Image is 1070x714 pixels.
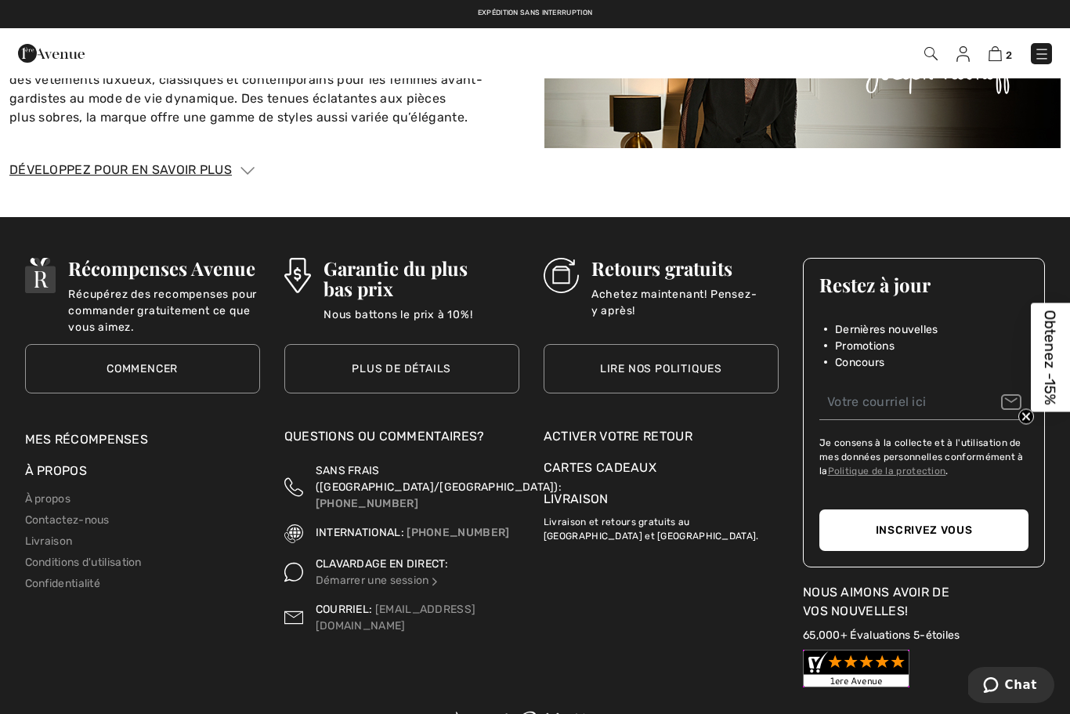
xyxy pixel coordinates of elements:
[284,556,303,589] img: Clavardage en direct
[25,513,110,527] a: Contactez-nous
[1006,49,1012,61] span: 2
[1031,303,1070,411] div: Obtenez -15%Close teaser
[819,274,1029,295] h3: Restez à jour
[819,509,1029,551] button: Inscrivez vous
[803,583,1046,621] div: Nous aimons avoir de vos nouvelles!
[316,557,448,571] span: CLAVARDAGE EN DIRECT:
[25,492,70,506] a: À propos
[803,629,960,642] a: 65,000+ Évaluations 5-étoiles
[478,9,592,16] a: Expédition sans interruption
[9,52,526,127] p: Icône de la mode canadienne depuis plus de 60 ans, [PERSON_NAME] crée des vêtements luxueux, clas...
[924,47,938,60] img: Recherche
[284,601,303,634] img: Contact us
[544,491,609,506] a: Livraison
[316,603,476,632] a: [EMAIL_ADDRESS][DOMAIN_NAME]
[316,464,562,494] span: SANS FRAIS ([GEOGRAPHIC_DATA]/[GEOGRAPHIC_DATA]):
[835,321,938,338] span: Dernières nouvelles
[544,509,779,543] p: Livraison et retours gratuits au [GEOGRAPHIC_DATA] et [GEOGRAPHIC_DATA].
[316,603,373,616] span: COURRIEL:
[25,258,56,293] img: Récompenses Avenue
[25,344,260,393] a: Commencer
[544,258,579,293] img: Retours gratuits
[1042,310,1060,404] span: Obtenez -15%
[544,344,779,393] a: Lire nos politiques
[284,344,519,393] a: Plus de détails
[240,167,255,175] img: Arrow1.svg
[316,497,418,510] a: [PHONE_NUMBER]
[1034,46,1050,62] img: Menu
[968,667,1054,706] iframe: Ouvre un widget dans lequel vous pouvez chatter avec l’un de nos agents
[835,338,895,354] span: Promotions
[819,385,1029,420] input: Votre courriel ici
[284,524,303,543] img: International
[591,286,779,317] p: Achetez maintenant! Pensez-y après!
[284,462,303,512] img: Sans Frais (Canada/EU)
[828,466,946,477] a: Politique de la protection
[316,526,404,539] span: INTERNATIONAL:
[803,650,909,687] img: Customer Reviews
[989,46,1002,61] img: Panier d'achat
[324,258,519,299] h3: Garantie du plus bas prix
[284,427,519,454] div: Questions ou commentaires?
[25,535,73,548] a: Livraison
[9,161,1061,179] div: Développez pour en savoir plus
[25,556,142,569] a: Conditions d'utilisation
[68,286,259,317] p: Récupérez des recompenses pour commander gratuitement ce que vous aimez.
[591,258,779,278] h3: Retours gratuits
[544,458,779,477] a: Cartes Cadeaux
[284,258,311,293] img: Garantie du plus bas prix
[25,462,260,488] div: À propos
[835,354,884,371] span: Concours
[316,574,440,587] a: Démarrer une session
[429,576,440,587] img: Clavardage en direct
[18,45,85,60] a: 1ère Avenue
[25,577,101,590] a: Confidentialité
[25,432,149,447] a: Mes récompenses
[989,44,1012,63] a: 2
[407,526,509,539] a: [PHONE_NUMBER]
[1018,408,1034,424] button: Close teaser
[18,38,85,69] img: 1ère Avenue
[544,427,779,446] a: Activer votre retour
[819,436,1029,478] label: Je consens à la collecte et à l'utilisation de mes données personnelles conformément à la .
[956,46,970,62] img: Mes infos
[324,306,519,338] p: Nous battons le prix à 10%!
[68,258,259,278] h3: Récompenses Avenue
